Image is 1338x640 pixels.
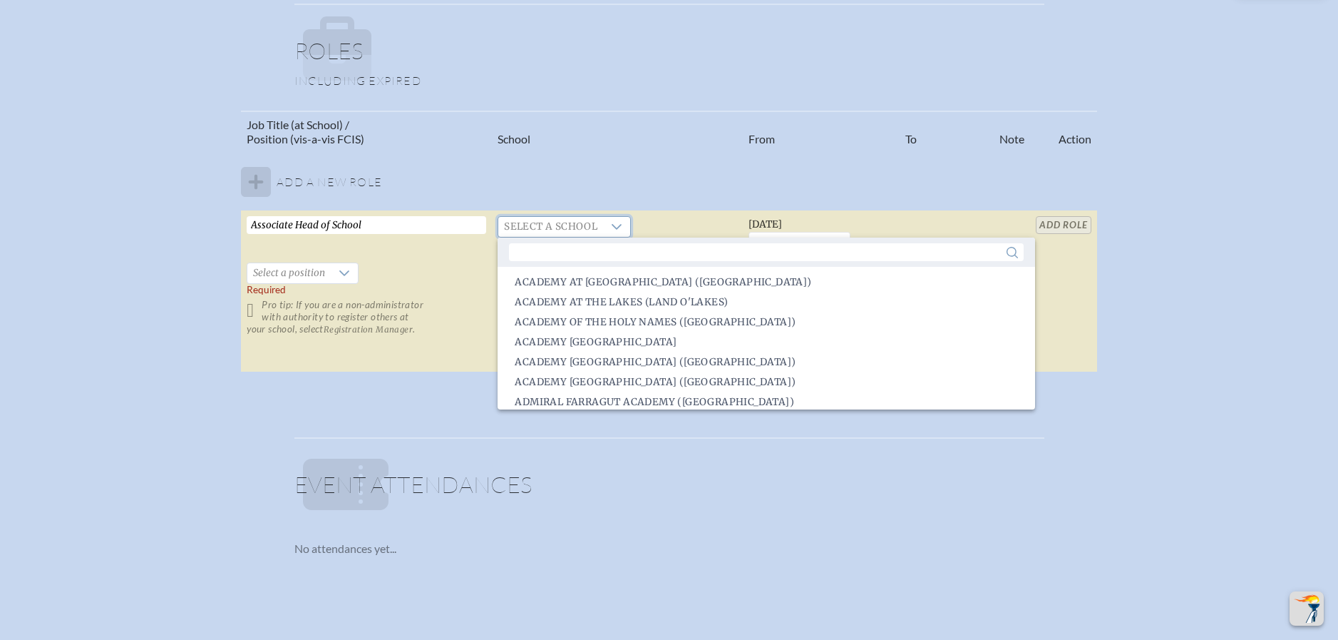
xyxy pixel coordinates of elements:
p: No attendances yet... [294,542,1044,556]
th: Job Title (at School) / Position (vis-a-vis FCIS) [241,111,492,153]
button: Scroll Top [1290,591,1324,626]
span: Academy [GEOGRAPHIC_DATA] ([GEOGRAPHIC_DATA]) [515,355,796,370]
span: Academy at the Lakes (Land O'Lakes) [515,295,728,310]
li: Academy at Ocean Reef (Key Largo) [498,273,1034,293]
span: Academy [GEOGRAPHIC_DATA] ([GEOGRAPHIC_DATA]) [515,375,796,390]
th: Action [1030,111,1096,153]
p: Pro tip: If you are a non-administrator with authority to register others at your school, select . [247,299,486,335]
img: To the top [1292,594,1321,623]
span: Select a school [498,217,603,237]
span: Admiral Farragut Academy ([GEOGRAPHIC_DATA]) [515,395,794,410]
th: School [492,111,743,153]
input: Job Title, eg, Science Teacher, 5th Grade [247,216,486,234]
th: From [743,111,899,153]
span: Academy of the Holy Names ([GEOGRAPHIC_DATA]) [515,315,796,330]
li: Academy Prep Center of Tampa (Tampa) [498,372,1034,392]
span: Registration Manager [324,325,413,335]
h1: Roles [294,39,1044,73]
p: Including expired [294,73,1044,88]
h1: Event Attendances [294,473,1044,507]
li: Admiral Farragut Academy (St. Petersburg) [498,392,1034,412]
li: Academy of the Holy Names (Tampa) [498,313,1034,332]
th: To [900,111,994,153]
li: Academy Prep Center of Lakeland [498,332,1034,352]
span: Academy [GEOGRAPHIC_DATA] [515,335,676,350]
li: Academy Prep Center of St. Petersburg (St. Petersburg) [498,352,1034,372]
th: Note [994,111,1030,153]
li: Academy at the Lakes (Land O'Lakes) [498,293,1034,313]
span: Required [247,284,286,295]
span: Select a position [247,263,331,283]
span: Academy at [GEOGRAPHIC_DATA] ([GEOGRAPHIC_DATA]) [515,275,811,290]
span: [DATE] [748,218,782,230]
